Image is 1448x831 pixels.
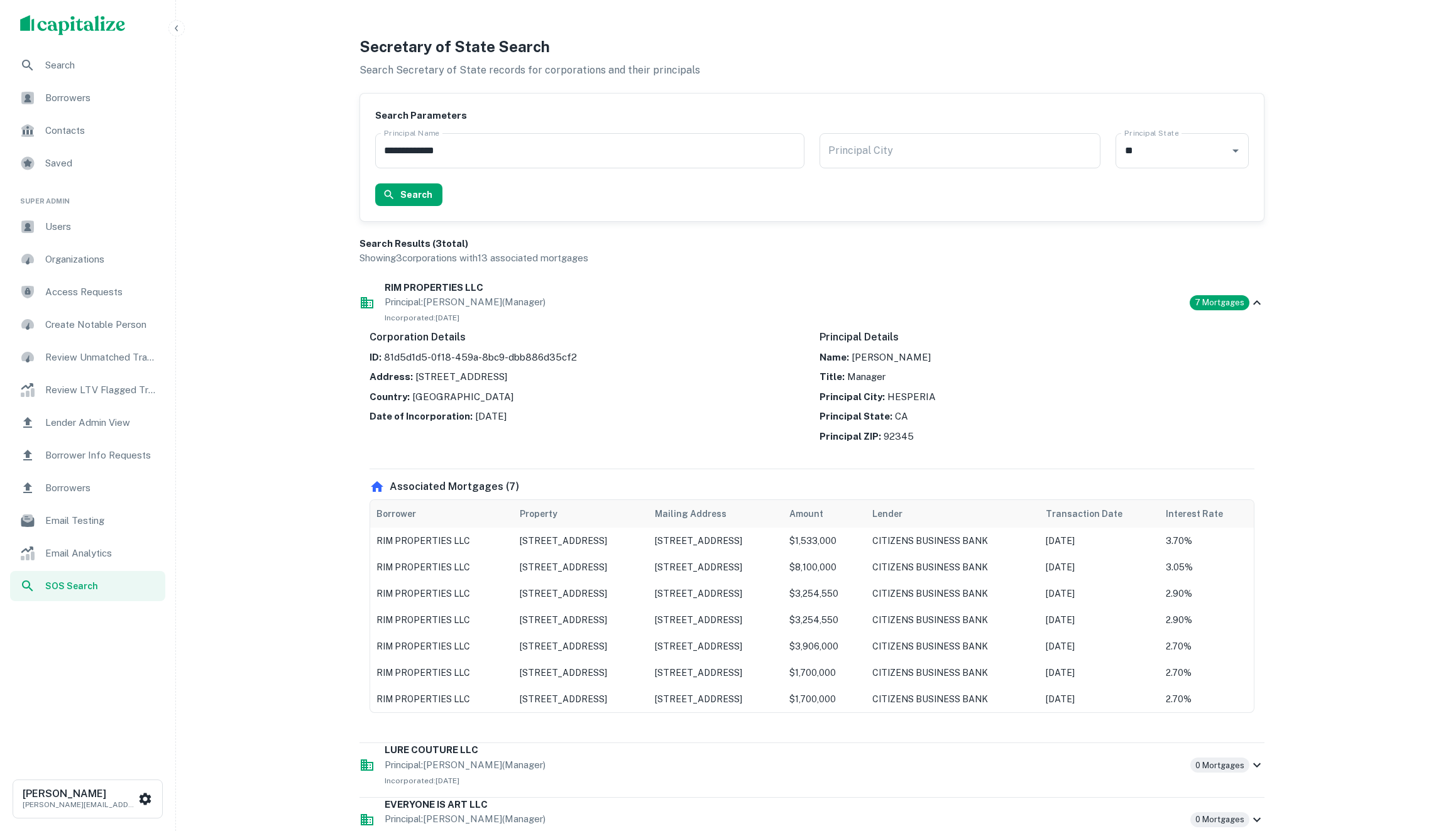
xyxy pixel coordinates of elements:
[1160,633,1254,660] td: 2.70%
[1039,660,1160,686] td: [DATE]
[45,156,158,171] span: Saved
[649,500,784,528] th: Mailing Address
[370,607,513,633] td: RIM PROPERTIES LLC
[649,528,784,554] td: [STREET_ADDRESS]
[820,330,1254,345] h6: Principal Details
[10,342,165,372] a: Review Unmatched Transactions
[866,607,1039,633] td: CITIZENS BUSINESS BANK
[45,317,158,332] span: Create Notable Person
[866,660,1039,686] td: CITIZENS BUSINESS BANK
[375,109,1249,123] h6: Search Parameters
[370,391,410,402] strong: Country:
[45,285,158,300] span: Access Requests
[385,798,1180,812] h6: EVERYONE IS ART LLC
[385,776,459,785] span: Incorporated: [DATE]
[1160,607,1254,633] td: 2.90%
[359,237,1264,251] h6: Search Results ( 3 total)
[45,123,158,138] span: Contacts
[370,660,513,686] td: RIM PROPERTIES LLC
[649,633,784,660] td: [STREET_ADDRESS]
[649,554,784,580] td: [STREET_ADDRESS]
[10,83,165,113] a: Borrowers
[45,513,158,528] span: Email Testing
[385,812,1180,827] p: Principal: [PERSON_NAME] (Manager)
[783,554,866,580] td: $8,100,000
[1039,500,1160,528] th: Transaction Date
[820,369,1254,384] p: Manager
[1190,296,1249,309] span: 7 Mortgages
[10,473,165,503] div: Borrowers
[513,607,649,633] td: [STREET_ADDRESS]
[783,660,866,686] td: $1,700,000
[820,391,885,402] strong: Principal City:
[23,789,136,799] h6: [PERSON_NAME]
[10,277,165,307] div: Access Requests
[385,758,1180,773] p: Principal: [PERSON_NAME] (Manager)
[10,375,165,405] a: Review LTV Flagged Transactions
[45,350,158,365] span: Review Unmatched Transactions
[820,429,1254,444] p: 92345
[513,633,649,660] td: [STREET_ADDRESS]
[13,779,163,818] button: [PERSON_NAME][PERSON_NAME][EMAIL_ADDRESS][DOMAIN_NAME]
[370,369,804,384] p: [STREET_ADDRESS]
[370,528,513,554] td: RIM PROPERTIES LLC
[10,440,165,470] a: Borrower Info Requests
[385,313,459,322] span: Incorporated: [DATE]
[370,330,804,345] h6: Corporation Details
[385,281,1180,295] h6: RIM PROPERTIES LLC
[866,633,1039,660] td: CITIZENS BUSINESS BANK
[10,310,165,340] a: Create Notable Person
[649,607,784,633] td: [STREET_ADDRESS]
[370,580,513,607] td: RIM PROPERTIES LLC
[370,389,804,405] p: [GEOGRAPHIC_DATA]
[1039,686,1160,712] td: [DATE]
[820,389,1254,405] p: HESPERIA
[1385,690,1448,751] iframe: Chat Widget
[1039,554,1160,580] td: [DATE]
[10,538,165,568] a: Email Analytics
[370,554,513,580] td: RIM PROPERTIES LLC
[1190,813,1249,826] span: 0 Mortgages
[10,408,165,438] a: Lender Admin View
[10,212,165,242] div: Users
[1039,607,1160,633] td: [DATE]
[649,580,784,607] td: [STREET_ADDRESS]
[783,528,866,554] td: $1,533,000
[1039,633,1160,660] td: [DATE]
[866,686,1039,712] td: CITIZENS BUSINESS BANK
[45,90,158,106] span: Borrowers
[1190,759,1249,772] span: 0 Mortgages
[783,500,866,528] th: Amount
[359,251,1264,266] p: Showing 3 corporations with 13 associated mortgages
[10,506,165,536] a: Email Testing
[375,183,442,206] button: Search
[866,528,1039,554] td: CITIZENS BUSINESS BANK
[45,546,158,561] span: Email Analytics
[10,244,165,274] a: Organizations
[513,580,649,607] td: [STREET_ADDRESS]
[10,148,165,178] a: Saved
[45,383,158,398] span: Review LTV Flagged Transactions
[10,50,165,80] a: Search
[359,35,1264,58] h4: Secretary of State Search
[866,580,1039,607] td: CITIZENS BUSINESS BANK
[384,128,439,138] label: Principal Name
[1160,528,1254,554] td: 3.70%
[370,352,381,362] strong: ID:
[820,352,849,362] strong: Name:
[45,481,158,496] span: Borrowers
[820,431,881,442] strong: Principal ZIP:
[45,252,158,267] span: Organizations
[649,660,784,686] td: [STREET_ADDRESS]
[1160,660,1254,686] td: 2.70%
[45,448,158,463] span: Borrower Info Requests
[1160,580,1254,607] td: 2.90%
[1160,500,1254,528] th: Interest Rate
